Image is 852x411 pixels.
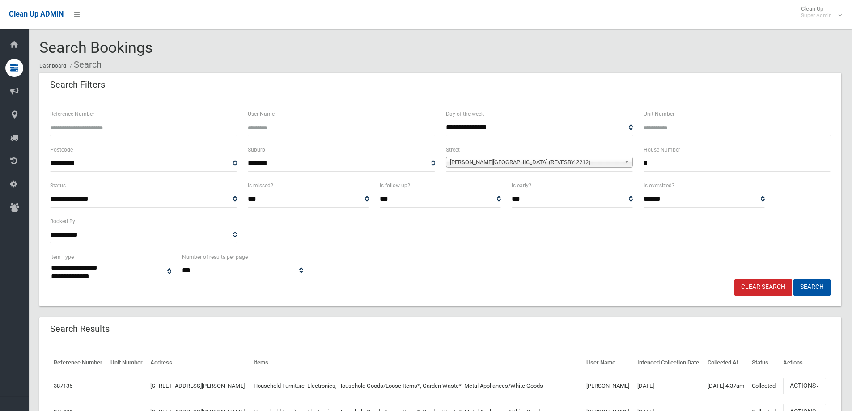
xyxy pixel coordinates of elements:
label: Status [50,181,66,191]
span: [PERSON_NAME][GEOGRAPHIC_DATA] (REVESBY 2212) [450,157,621,168]
th: Actions [780,353,831,373]
th: Collected At [704,353,749,373]
td: [PERSON_NAME] [583,373,634,399]
label: Unit Number [644,109,674,119]
td: Collected [748,373,780,399]
td: Household Furniture, Electronics, Household Goods/Loose Items*, Garden Waste*, Metal Appliances/W... [250,373,583,399]
th: User Name [583,353,634,373]
label: Number of results per page [182,252,248,262]
small: Super Admin [801,12,832,19]
th: Unit Number [107,353,147,373]
td: [DATE] [634,373,704,399]
label: Is missed? [248,181,273,191]
button: Actions [783,378,826,394]
th: Reference Number [50,353,107,373]
label: Suburb [248,145,265,155]
label: Day of the week [446,109,484,119]
label: Is follow up? [380,181,410,191]
label: Street [446,145,460,155]
li: Search [68,56,102,73]
th: Intended Collection Date [634,353,704,373]
label: Item Type [50,252,74,262]
span: Clean Up ADMIN [9,10,64,18]
a: Clear Search [734,279,792,296]
header: Search Results [39,320,120,338]
span: Clean Up [797,5,841,19]
header: Search Filters [39,76,116,93]
label: Reference Number [50,109,94,119]
label: Booked By [50,216,75,226]
label: House Number [644,145,680,155]
label: Is oversized? [644,181,674,191]
a: 387135 [54,382,72,389]
th: Address [147,353,250,373]
a: Dashboard [39,63,66,69]
label: Is early? [512,181,531,191]
button: Search [793,279,831,296]
label: Postcode [50,145,73,155]
span: Search Bookings [39,38,153,56]
label: User Name [248,109,275,119]
td: [DATE] 4:37am [704,373,749,399]
th: Status [748,353,780,373]
a: [STREET_ADDRESS][PERSON_NAME] [150,382,245,389]
th: Items [250,353,583,373]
